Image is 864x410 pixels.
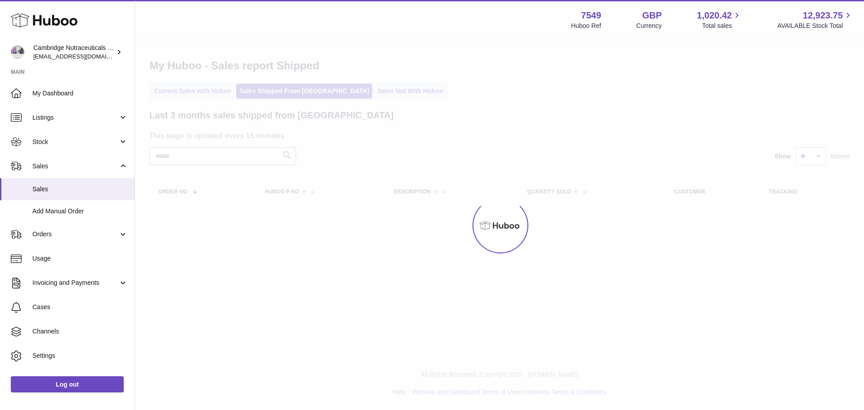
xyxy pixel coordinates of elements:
span: Invoicing and Payments [32,279,118,287]
div: Cambridge Nutraceuticals Ltd [33,44,114,61]
span: [EMAIL_ADDRESS][DOMAIN_NAME] [33,53,132,60]
span: Sales [32,162,118,171]
a: Log out [11,376,124,392]
a: 1,020.42 Total sales [697,9,742,30]
span: Cases [32,303,128,311]
span: AVAILABLE Stock Total [777,22,853,30]
a: 12,923.75 AVAILABLE Stock Total [777,9,853,30]
span: 12,923.75 [803,9,843,22]
span: My Dashboard [32,89,128,98]
span: Usage [32,254,128,263]
span: 1,020.42 [697,9,732,22]
span: Total sales [702,22,742,30]
span: Add Manual Order [32,207,128,216]
span: Listings [32,113,118,122]
span: Channels [32,327,128,336]
img: internalAdmin-7549@internal.huboo.com [11,45,24,59]
span: Settings [32,351,128,360]
div: Currency [636,22,662,30]
strong: GBP [642,9,661,22]
div: Huboo Ref [571,22,601,30]
strong: 7549 [581,9,601,22]
span: Sales [32,185,128,194]
span: Orders [32,230,118,239]
span: Stock [32,138,118,146]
